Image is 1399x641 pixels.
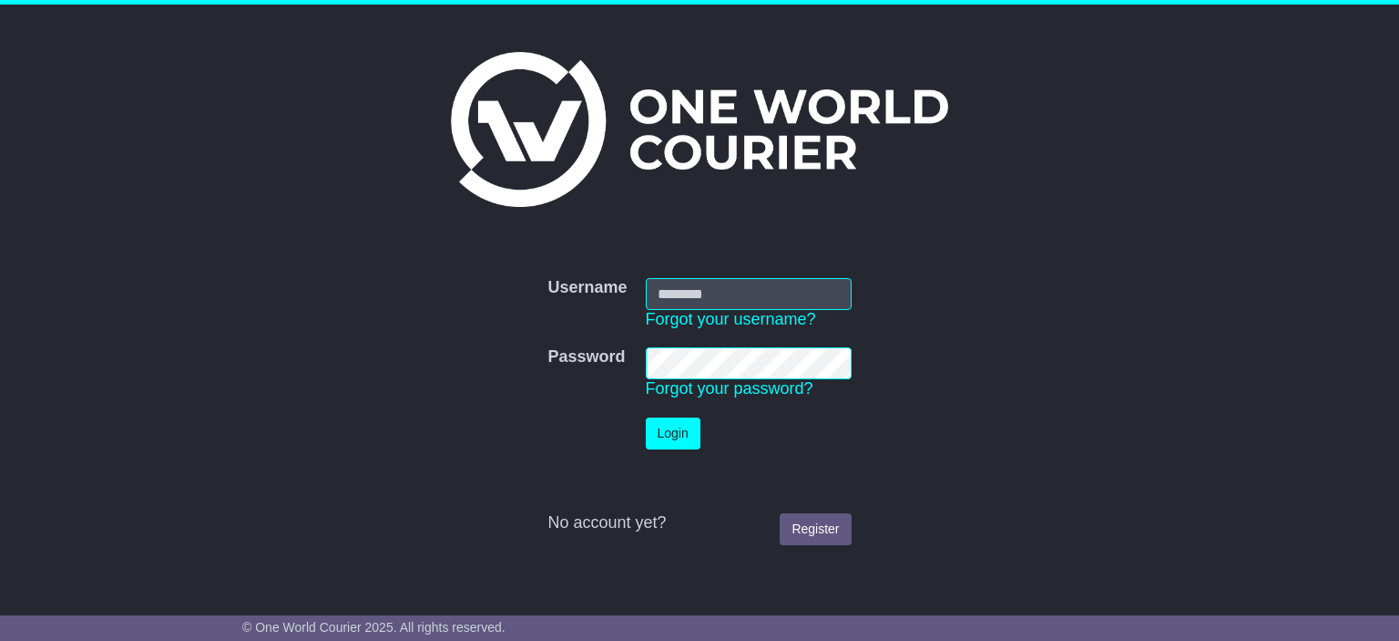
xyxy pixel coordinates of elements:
[547,278,627,298] label: Username
[547,513,851,533] div: No account yet?
[646,379,813,398] a: Forgot your password?
[242,620,505,635] span: © One World Courier 2025. All rights reserved.
[646,418,700,450] button: Login
[451,52,948,207] img: One World
[780,513,851,545] a: Register
[646,310,816,328] a: Forgot your username?
[547,347,625,367] label: Password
